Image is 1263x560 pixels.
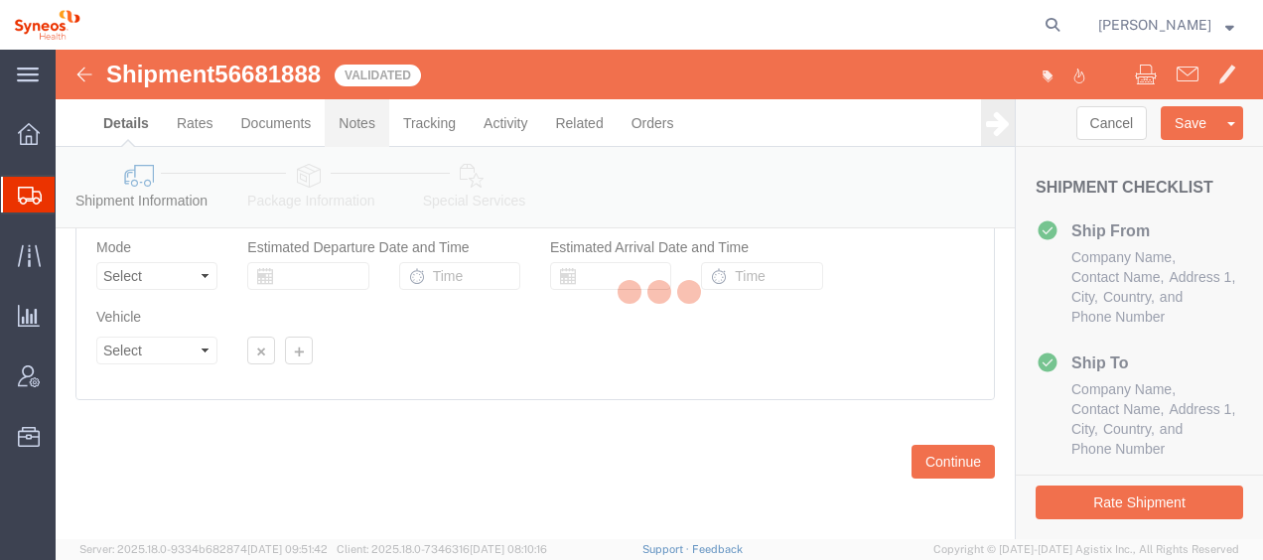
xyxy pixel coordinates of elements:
span: [DATE] 09:51:42 [247,543,328,555]
img: logo [14,10,80,40]
a: Support [642,543,692,555]
span: [DATE] 08:10:16 [470,543,547,555]
span: Client: 2025.18.0-7346316 [337,543,547,555]
button: [PERSON_NAME] [1097,13,1235,37]
a: Feedback [692,543,743,555]
span: Igor Lopez Campayo [1098,14,1211,36]
span: Server: 2025.18.0-9334b682874 [79,543,328,555]
span: Copyright © [DATE]-[DATE] Agistix Inc., All Rights Reserved [933,541,1239,558]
